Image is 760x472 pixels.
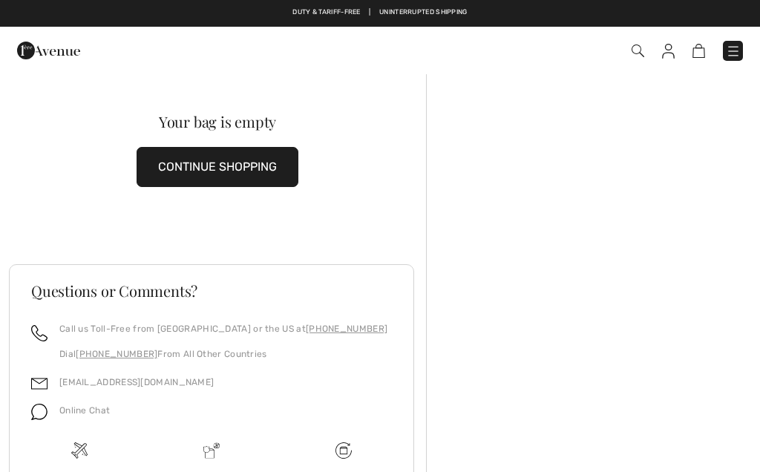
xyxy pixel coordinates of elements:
[632,45,644,57] img: Search
[726,44,741,59] img: Menu
[30,114,405,129] div: Your bag is empty
[692,44,705,58] img: Shopping Bag
[71,442,88,459] img: Free shipping on orders over $99
[203,442,220,459] img: Delivery is a breeze since we pay the duties!
[662,44,675,59] img: My Info
[31,404,47,420] img: chat
[59,347,387,361] p: Dial From All Other Countries
[306,324,387,334] a: [PHONE_NUMBER]
[59,405,110,416] span: Online Chat
[31,376,47,392] img: email
[59,322,387,335] p: Call us Toll-Free from [GEOGRAPHIC_DATA] or the US at
[31,325,47,341] img: call
[335,442,352,459] img: Free shipping on orders over $99
[59,377,214,387] a: [EMAIL_ADDRESS][DOMAIN_NAME]
[17,36,80,65] img: 1ère Avenue
[17,42,80,56] a: 1ère Avenue
[31,283,392,298] h3: Questions or Comments?
[76,349,157,359] a: [PHONE_NUMBER]
[137,147,298,187] button: CONTINUE SHOPPING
